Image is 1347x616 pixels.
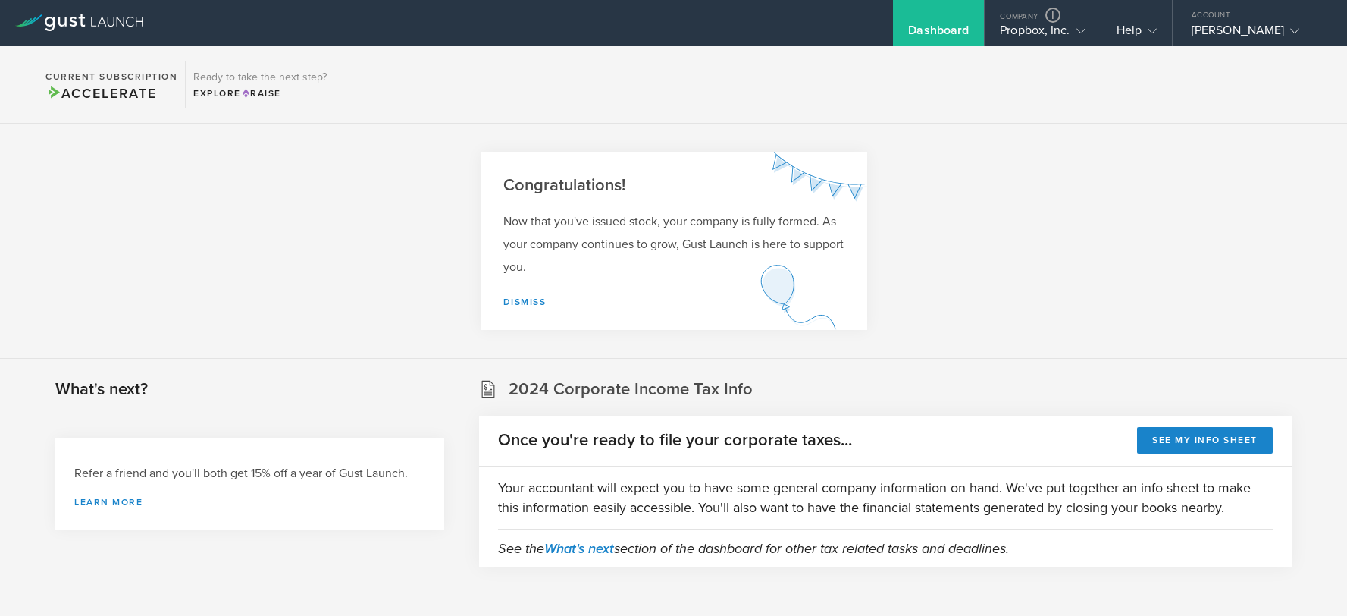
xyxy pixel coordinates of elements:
button: See my info sheet [1137,427,1273,454]
div: [PERSON_NAME] [1192,23,1320,46]
p: Now that you've issued stock, your company is fully formed. As your company continues to grow, Gu... [503,210,844,278]
span: Raise [241,88,281,99]
h2: Once you're ready to file your corporate taxes... [498,429,852,451]
h2: Current Subscription [45,72,177,81]
a: Dismiss [503,297,547,307]
h3: Refer a friend and you'll both get 15% off a year of Gust Launch. [74,465,425,482]
span: Accelerate [45,85,156,102]
h2: 2024 Corporate Income Tax Info [509,379,753,401]
em: See the section of the dashboard for other tax related tasks and deadlines. [498,540,1009,557]
div: Ready to take the next step?ExploreRaise [185,61,334,108]
a: What's next [544,540,614,557]
h2: What's next? [55,379,148,401]
a: Learn more [74,498,425,507]
div: Dashboard [908,23,969,46]
h2: Congratulations! [503,174,844,196]
div: Propbox, Inc. [1000,23,1085,46]
div: Explore [193,86,327,100]
div: Help [1117,23,1157,46]
p: Your accountant will expect you to have some general company information on hand. We've put toget... [498,478,1273,517]
h3: Ready to take the next step? [193,72,327,83]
